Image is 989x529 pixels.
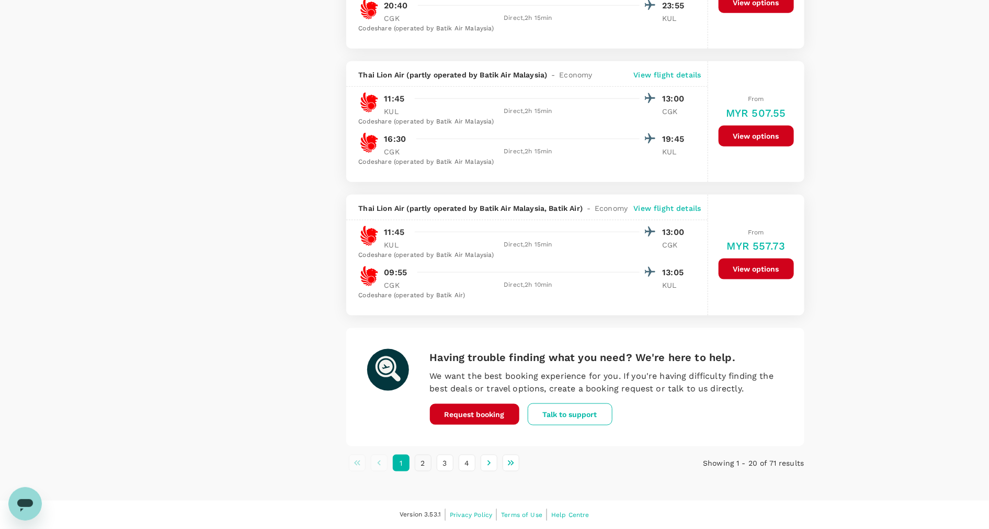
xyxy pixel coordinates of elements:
[393,455,410,471] button: page 1
[481,455,497,471] button: Go to next page
[384,280,411,290] p: CGK
[417,240,640,250] div: Direct , 2h 15min
[551,511,589,519] span: Help Centre
[417,106,640,117] div: Direct , 2h 15min
[634,70,701,80] p: View flight details
[663,266,689,279] p: 13:05
[346,455,652,471] nav: pagination navigation
[459,455,475,471] button: Go to page 4
[595,203,628,213] span: Economy
[727,238,786,254] h6: MYR 557.73
[501,511,542,519] span: Terms of Use
[663,147,689,157] p: KUL
[415,455,431,471] button: Go to page 2
[663,240,689,250] p: CGK
[437,455,453,471] button: Go to page 3
[663,280,689,290] p: KUL
[719,126,794,147] button: View options
[384,13,411,24] p: CGK
[663,226,689,239] p: 13:00
[359,250,689,261] div: Codeshare (operated by Batik Air Malaysia)
[417,147,640,157] div: Direct , 2h 15min
[359,117,689,127] div: Codeshare (operated by Batik Air Malaysia)
[384,240,411,250] p: KUL
[359,70,548,80] span: Thai Lion Air (partly operated by Batik Air Malaysia)
[359,226,380,246] img: SL
[359,203,583,213] span: Thai Lion Air (partly operated by Batik Air Malaysia, Batik Air)
[359,157,689,167] div: Codeshare (operated by Batik Air Malaysia)
[359,290,689,301] div: Codeshare (operated by Batik Air)
[663,93,689,105] p: 13:00
[551,509,589,521] a: Help Centre
[384,133,406,145] p: 16:30
[748,229,764,236] span: From
[359,24,689,34] div: Codeshare (operated by Batik Air Malaysia)
[430,370,783,395] p: We want the best booking experience for you. If you're having difficulty finding the best deals o...
[652,458,804,468] p: Showing 1 - 20 of 71 results
[583,203,595,213] span: -
[560,70,593,80] span: Economy
[384,266,407,279] p: 09:55
[663,133,689,145] p: 19:45
[359,92,380,113] img: SL
[8,487,42,521] iframe: Button to launch messaging window
[634,203,701,213] p: View flight details
[450,509,492,521] a: Privacy Policy
[430,404,519,425] button: Request booking
[417,13,640,24] div: Direct , 2h 15min
[663,13,689,24] p: KUL
[359,266,380,287] img: SL
[359,132,380,153] img: SL
[384,106,411,117] p: KUL
[719,258,794,279] button: View options
[430,349,783,366] h6: Having trouble finding what you need? We're here to help.
[501,509,542,521] a: Terms of Use
[400,510,441,520] span: Version 3.53.1
[417,280,640,290] div: Direct , 2h 10min
[384,147,411,157] p: CGK
[528,403,612,425] button: Talk to support
[503,455,519,471] button: Go to last page
[726,105,786,121] h6: MYR 507.55
[663,106,689,117] p: CGK
[547,70,559,80] span: -
[384,226,405,239] p: 11:45
[748,95,764,103] span: From
[384,93,405,105] p: 11:45
[450,511,492,519] span: Privacy Policy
